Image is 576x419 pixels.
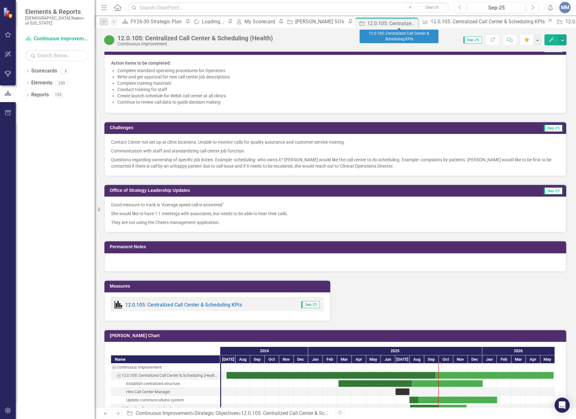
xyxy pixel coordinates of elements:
[409,397,497,403] div: Task: Start date: 2025-07-31 End date: 2026-02-01
[470,4,523,12] div: Sep-25
[111,371,220,380] div: 12.0.105: Centralized Call Center & Scheduling (Health)
[367,20,417,27] div: 12.0.105: Centralized Call Center & Scheduling (Health)
[136,410,192,416] a: Continuous Improvement
[111,371,220,380] div: Task: Start date: 2024-07-12 End date: 2026-05-29
[285,18,346,26] a: [PERSON_NAME] SO's
[3,7,15,19] img: ClearPoint Strategy
[111,396,220,404] div: Task: Start date: 2025-07-31 End date: 2026-02-01
[117,93,560,99] li: Create launch schedule for WebX call center at all clinics
[221,355,236,364] div: Jul
[117,35,273,42] div: 12.0.105: Centralized Call Center & Scheduling (Health)
[463,37,482,43] span: Sep-25
[120,18,184,26] a: FY26-30 Strategic Plan
[111,404,220,412] div: Task: Start date: 2025-08-01 End date: 2025-11-28
[468,355,482,364] div: Dec
[396,388,409,395] div: Task: Start date: 2025-07-01 End date: 2025-07-31
[226,372,554,379] div: Task: Start date: 2024-07-12 End date: 2026-05-29
[395,355,410,364] div: Jul
[111,155,560,169] p: Questions regarding ownership of specific job duties. Example- scheduling- who owns it? [PERSON_N...
[117,86,560,93] li: Conduct training for staff
[241,410,363,416] div: 12.0.105: Centralized Call Center & Scheduling (Health)
[410,355,424,364] div: Aug
[31,91,49,99] a: Reports
[104,35,114,45] img: CI Action Plan Approved/In Progress
[126,410,331,417] div: » »
[250,355,265,364] div: Sep
[56,80,68,86] div: 250
[126,380,180,388] div: Establish centralized structure
[360,30,438,43] div: 12.0.105: Centralized Call Center & Scheduling KPIs
[60,68,70,74] div: 3
[25,8,88,15] span: Elements & Reports
[265,355,279,364] div: Oct
[202,18,226,26] div: Loading...
[308,347,482,355] div: 2025
[31,79,52,87] a: Elements
[128,2,449,13] input: Search ClearPoint...
[110,125,359,130] h3: Challenges
[126,396,184,404] div: Update communications system
[25,15,88,26] small: [DEMOGRAPHIC_DATA] Nation of [US_STATE]
[221,347,308,355] div: 2024
[236,355,250,364] div: Aug
[111,363,220,371] div: Task: Continuous Improvement Start date: 2024-07-12 End date: 2024-07-13
[31,67,57,75] a: Scorecards
[410,405,467,411] div: Task: Start date: 2025-08-01 End date: 2025-11-28
[117,99,560,105] li: Continue to review call data to guide decision making
[117,42,273,46] div: Continuous Improvement
[111,380,220,388] div: Task: Start date: 2025-03-03 End date: 2026-01-01
[121,371,218,380] div: 12.0.105: Centralized Call Center & Scheduling (Health)
[544,125,562,132] span: Sep-25
[482,347,555,355] div: 2026
[497,355,511,364] div: Feb
[301,301,320,308] span: Sep-25
[110,333,563,338] h3: [PERSON_NAME] Chart
[294,355,308,364] div: Dec
[111,139,560,146] p: Contact Center not set up at clinic locations. Unable to monitor calls for quality assurance and ...
[131,18,184,26] div: FY26-30 Strategic Plan
[416,3,448,12] button: Search
[111,380,220,388] div: Establish centralized structure
[555,398,570,413] div: Open Intercom Messenger
[511,355,526,364] div: Mar
[425,5,439,10] span: Search
[117,74,560,80] li: Write and get approval for new call center job descriptions
[110,244,563,249] h3: Permanent Notes
[111,218,560,226] p: They are not using the Cheers management application.
[111,388,220,396] div: Task: Start date: 2025-07-01 End date: 2025-07-31
[279,355,294,364] div: Nov
[111,355,220,363] div: Name
[366,355,381,364] div: May
[194,410,238,416] a: Strategic Objectives
[111,388,220,396] div: Hire Call Center Manager
[110,284,327,289] h3: Measures
[111,60,171,66] strong: Action items to be completed:
[111,363,220,371] div: Continuous Improvement
[559,2,571,13] button: MM
[111,202,560,209] p: Good measure to track is "Average speed call is answered"
[431,18,546,26] div: 12.0.105: Centralized Call Center & Scheduling KPIs
[381,355,395,364] div: Jun
[111,396,220,404] div: Update communications system
[453,355,468,364] div: Nov
[25,50,88,61] input: Search Below...
[424,355,439,364] div: Sep
[111,404,220,412] div: Develop Documents for Agents
[308,355,323,364] div: Jan
[117,67,560,74] li: Complete standard operating procedures for Operators
[191,18,226,26] a: Loading...
[25,35,88,43] a: Continuous Improvement
[115,301,122,308] img: Performance Management
[117,363,162,371] div: Continuous Improvement
[126,388,170,396] div: Hire Call Center Manager
[111,146,560,155] p: Communication with staff and standardizing call center job function.
[117,80,560,86] li: Complete training materials
[540,355,555,364] div: May
[544,187,562,194] span: Sep-25
[244,18,277,26] div: My Scorecard
[338,380,483,387] div: Task: Start date: 2025-03-03 End date: 2026-01-01
[482,355,497,364] div: Jan
[337,355,352,364] div: Mar
[467,2,525,13] button: Sep-25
